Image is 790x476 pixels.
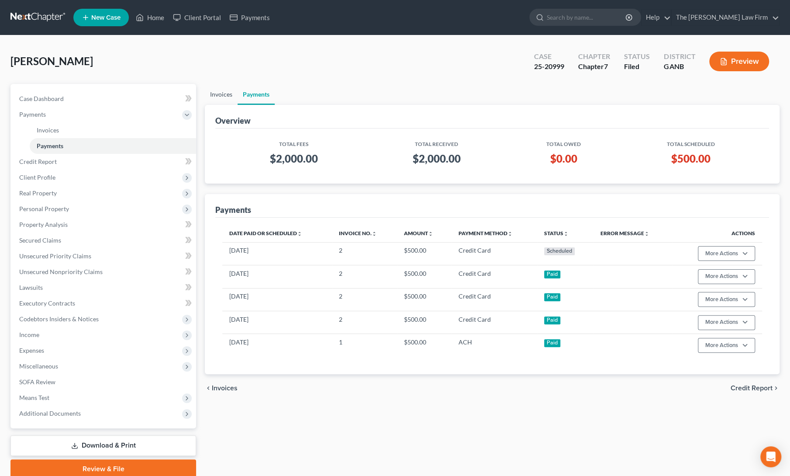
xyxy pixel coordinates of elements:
span: Executory Contracts [19,299,75,307]
a: Payments [225,10,274,25]
button: Credit Report chevron_right [731,385,780,392]
a: Help [642,10,671,25]
span: Codebtors Insiders & Notices [19,315,99,323]
div: Payments [215,205,251,215]
span: Client Profile [19,174,55,181]
div: Case [534,52,564,62]
span: SOFA Review [19,378,55,386]
i: chevron_left [205,385,212,392]
button: Preview [709,52,769,71]
td: [DATE] [222,311,331,334]
a: Home [131,10,169,25]
span: New Case [91,14,121,21]
span: Real Property [19,189,57,197]
th: Total Fees [222,136,365,148]
a: Statusunfold_more [544,230,569,236]
span: Unsecured Nonpriority Claims [19,268,103,275]
td: [DATE] [222,334,331,357]
a: Payment Methodunfold_more [459,230,513,236]
a: Lawsuits [12,280,196,295]
span: 7 [604,62,608,70]
span: Payments [37,142,63,149]
div: Overview [215,115,251,126]
div: Paid [544,271,561,278]
span: Additional Documents [19,410,81,417]
span: Property Analysis [19,221,68,228]
span: Secured Claims [19,236,61,244]
span: Means Test [19,394,49,401]
td: $500.00 [397,288,452,311]
div: Paid [544,316,561,324]
td: 2 [332,242,397,265]
a: Error Messageunfold_more [600,230,649,236]
i: unfold_more [372,231,377,236]
span: Expenses [19,347,44,354]
a: Download & Print [10,435,196,456]
span: Lawsuits [19,284,43,291]
td: [DATE] [222,265,331,288]
td: $500.00 [397,265,452,288]
span: [PERSON_NAME] [10,55,93,67]
a: Case Dashboard [12,91,196,107]
th: Actions [673,225,762,242]
span: Income [19,331,39,338]
td: 2 [332,311,397,334]
td: Credit Card [452,288,537,311]
div: Status [624,52,650,62]
button: More Actions [698,269,755,284]
a: Date Paid or Scheduledunfold_more [229,230,302,236]
a: Invoice No.unfold_more [339,230,377,236]
a: Invoices [205,84,238,105]
td: [DATE] [222,288,331,311]
div: Chapter [578,52,610,62]
span: Miscellaneous [19,362,58,370]
div: Paid [544,339,561,347]
a: Payments [238,84,275,105]
i: unfold_more [428,231,433,236]
button: More Actions [698,315,755,330]
span: Unsecured Priority Claims [19,252,91,260]
div: Open Intercom Messenger [760,446,781,467]
a: Property Analysis [12,217,196,233]
h3: $2,000.00 [229,152,358,166]
button: More Actions [698,338,755,353]
span: Credit Report [19,158,57,165]
td: 2 [332,288,397,311]
div: 25-20999 [534,62,564,72]
div: Paid [544,293,561,301]
td: Credit Card [452,311,537,334]
span: Case Dashboard [19,95,64,102]
a: The [PERSON_NAME] Law Firm [672,10,779,25]
button: More Actions [698,246,755,261]
th: Total Scheduled [619,136,762,148]
td: Credit Card [452,265,537,288]
div: GANB [664,62,695,72]
th: Total Received [365,136,508,148]
button: More Actions [698,292,755,307]
div: Chapter [578,62,610,72]
a: Credit Report [12,154,196,170]
a: Secured Claims [12,233,196,248]
td: $500.00 [397,334,452,357]
span: Personal Property [19,205,69,212]
td: 2 [332,265,397,288]
a: Invoices [30,122,196,138]
td: [DATE] [222,242,331,265]
a: SOFA Review [12,374,196,390]
input: Search by name... [547,9,627,25]
a: Unsecured Nonpriority Claims [12,264,196,280]
div: Filed [624,62,650,72]
a: Executory Contracts [12,295,196,311]
td: $500.00 [397,311,452,334]
i: unfold_more [563,231,569,236]
div: District [664,52,695,62]
th: Total Owed [508,136,619,148]
h3: $500.00 [626,152,755,166]
i: unfold_more [297,231,302,236]
i: chevron_right [773,385,780,392]
i: unfold_more [644,231,649,236]
i: unfold_more [507,231,513,236]
span: Invoices [37,126,59,134]
a: Client Portal [169,10,225,25]
td: Credit Card [452,242,537,265]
